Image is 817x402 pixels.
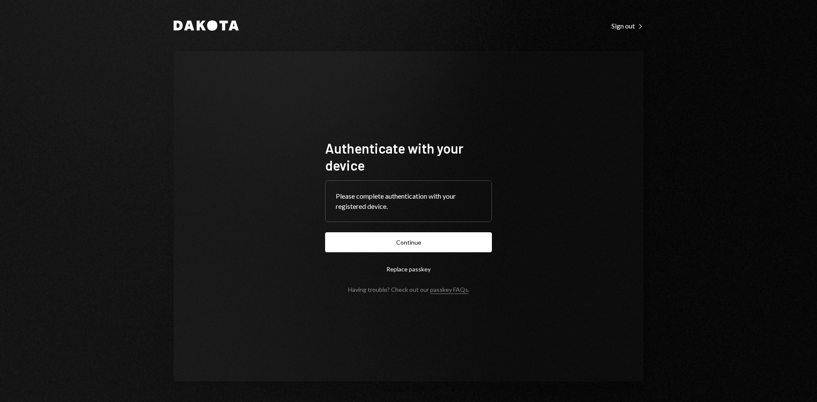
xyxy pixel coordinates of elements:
[325,259,492,279] button: Replace passkey
[325,232,492,252] button: Continue
[611,21,643,30] a: Sign out
[611,22,643,30] div: Sign out
[348,286,469,293] div: Having trouble? Check out our .
[430,286,468,294] a: passkey FAQs
[325,140,492,174] h1: Authenticate with your device
[336,191,481,211] div: Please complete authentication with your registered device.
